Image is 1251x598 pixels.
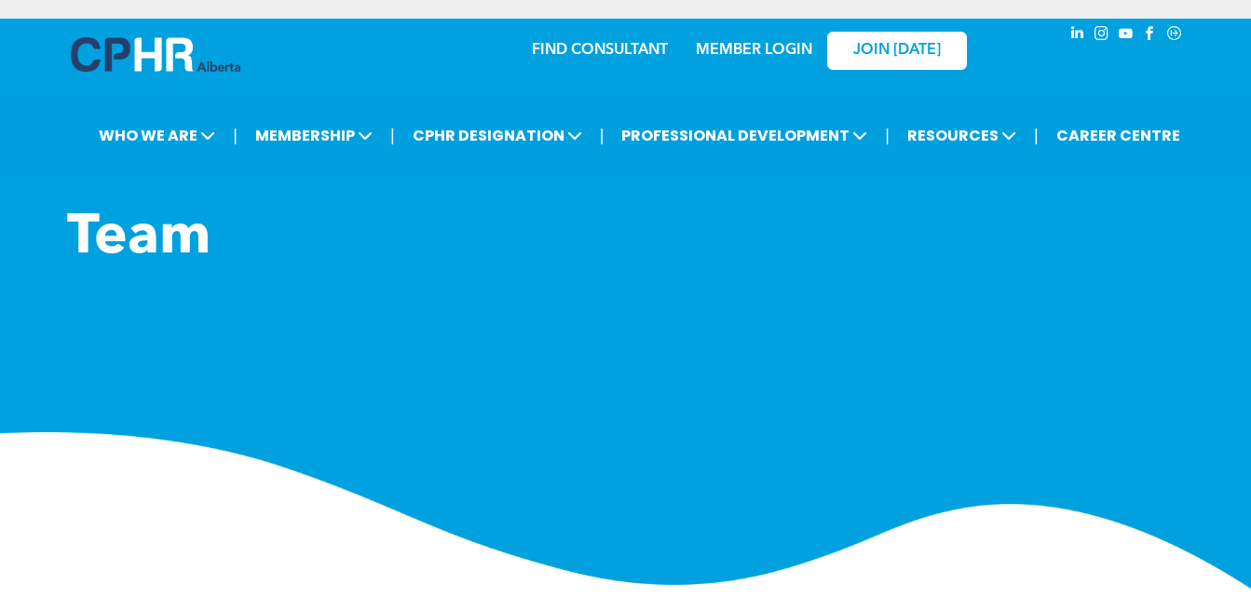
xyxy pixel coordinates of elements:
[390,116,395,155] li: |
[1051,118,1186,153] a: CAREER CENTRE
[696,43,812,58] a: MEMBER LOGIN
[902,118,1022,153] span: RESOURCES
[71,37,240,72] img: A blue and white logo for cp alberta
[233,116,238,155] li: |
[600,116,605,155] li: |
[93,118,221,153] span: WHO WE ARE
[1164,23,1185,48] a: Social network
[67,211,211,266] span: Team
[1116,23,1136,48] a: youtube
[1140,23,1161,48] a: facebook
[532,43,668,58] a: FIND CONSULTANT
[1067,23,1088,48] a: linkedin
[407,118,588,153] span: CPHR DESIGNATION
[616,118,873,153] span: PROFESSIONAL DEVELOPMENT
[853,42,941,60] span: JOIN [DATE]
[827,32,967,70] a: JOIN [DATE]
[250,118,378,153] span: MEMBERSHIP
[1092,23,1112,48] a: instagram
[1034,116,1039,155] li: |
[885,116,890,155] li: |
